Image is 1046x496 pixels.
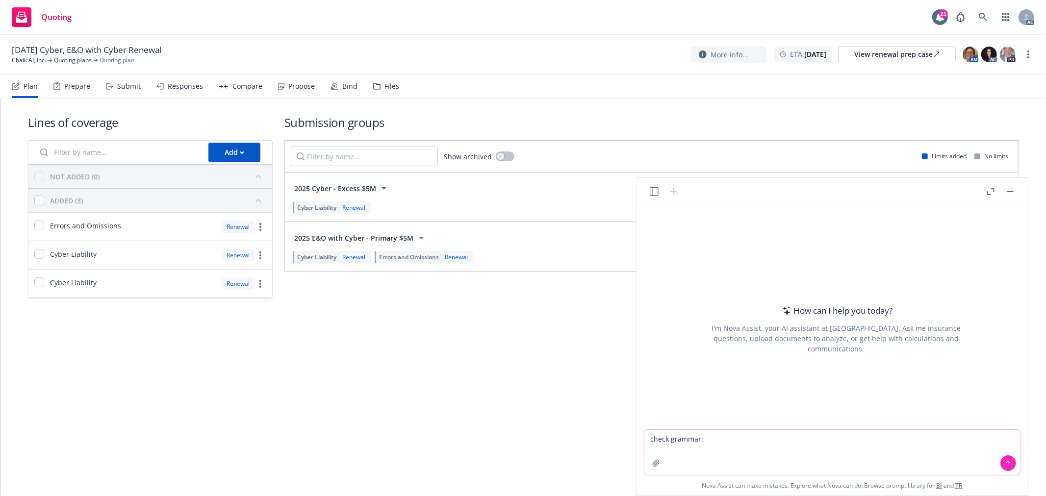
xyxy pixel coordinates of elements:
[255,249,266,261] a: more
[117,82,141,90] div: Submit
[294,233,413,243] span: 2025 E&O with Cyber - Primary $5M
[50,249,97,259] span: Cyber Liability
[34,143,203,162] input: Filter by name...
[222,249,255,261] div: Renewal
[297,253,336,261] span: Cyber Liability
[291,147,438,166] input: Filter by name...
[963,47,978,62] img: photo
[225,143,244,162] div: Add
[50,221,121,231] span: Errors and Omissions
[711,50,748,60] span: More info...
[50,193,266,208] button: ADDED (3)
[1000,47,1016,62] img: photo
[64,82,90,90] div: Prepare
[50,196,83,206] div: ADDED (3)
[41,13,72,21] span: Quoting
[291,228,431,248] button: 2025 E&O with Cyber - Primary $5M
[379,253,439,261] span: Errors and Omissions
[12,56,46,65] a: Chalk AI, Inc.
[384,82,399,90] div: Files
[288,82,315,90] div: Propose
[981,47,997,62] img: photo
[54,56,92,65] a: Quoting plans
[974,152,1008,160] div: No limits
[222,221,255,233] div: Renewal
[50,172,100,182] div: NOT ADDED (0)
[922,152,967,160] div: Limits added
[50,169,266,184] button: NOT ADDED (0)
[50,277,97,288] span: Cyber Liability
[955,481,963,490] a: TR
[255,221,266,233] a: more
[951,7,970,27] a: Report a Bug
[838,47,956,62] a: View renewal prep case
[698,323,974,354] div: I'm Nova Assist, your AI assistant at [GEOGRAPHIC_DATA]. Ask me insurance questions, upload docum...
[854,47,940,62] div: View renewal prep case
[342,82,357,90] div: Bind
[939,9,948,18] div: 21
[702,475,963,496] span: Nova Assist can make mistakes. Explore what Nova can do: Browse prompt library for and
[284,114,1019,130] h1: Submission groups
[804,50,826,59] strong: [DATE]
[8,3,76,31] a: Quoting
[691,47,766,63] button: More info...
[340,253,367,261] div: Renewal
[973,7,993,27] a: Search
[790,49,826,59] span: ETA :
[100,56,134,65] span: Quoting plan
[255,278,266,290] a: more
[222,277,255,290] div: Renewal
[340,203,367,212] div: Renewal
[1022,49,1034,60] a: more
[291,178,393,198] button: 2025 Cyber - Excess $5M
[443,253,470,261] div: Renewal
[208,143,260,162] button: Add
[444,151,492,162] span: Show archived
[780,304,893,317] div: How can I help you today?
[644,430,1020,475] textarea: check grammar:
[294,183,376,194] span: 2025 Cyber - Excess $5M
[12,44,161,56] span: [DATE] Cyber, E&O with Cyber Renewal
[232,82,262,90] div: Compare
[24,82,38,90] div: Plan
[936,481,942,490] a: BI
[297,203,336,212] span: Cyber Liability
[996,7,1016,27] a: Switch app
[28,114,273,130] h1: Lines of coverage
[168,82,203,90] div: Responses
